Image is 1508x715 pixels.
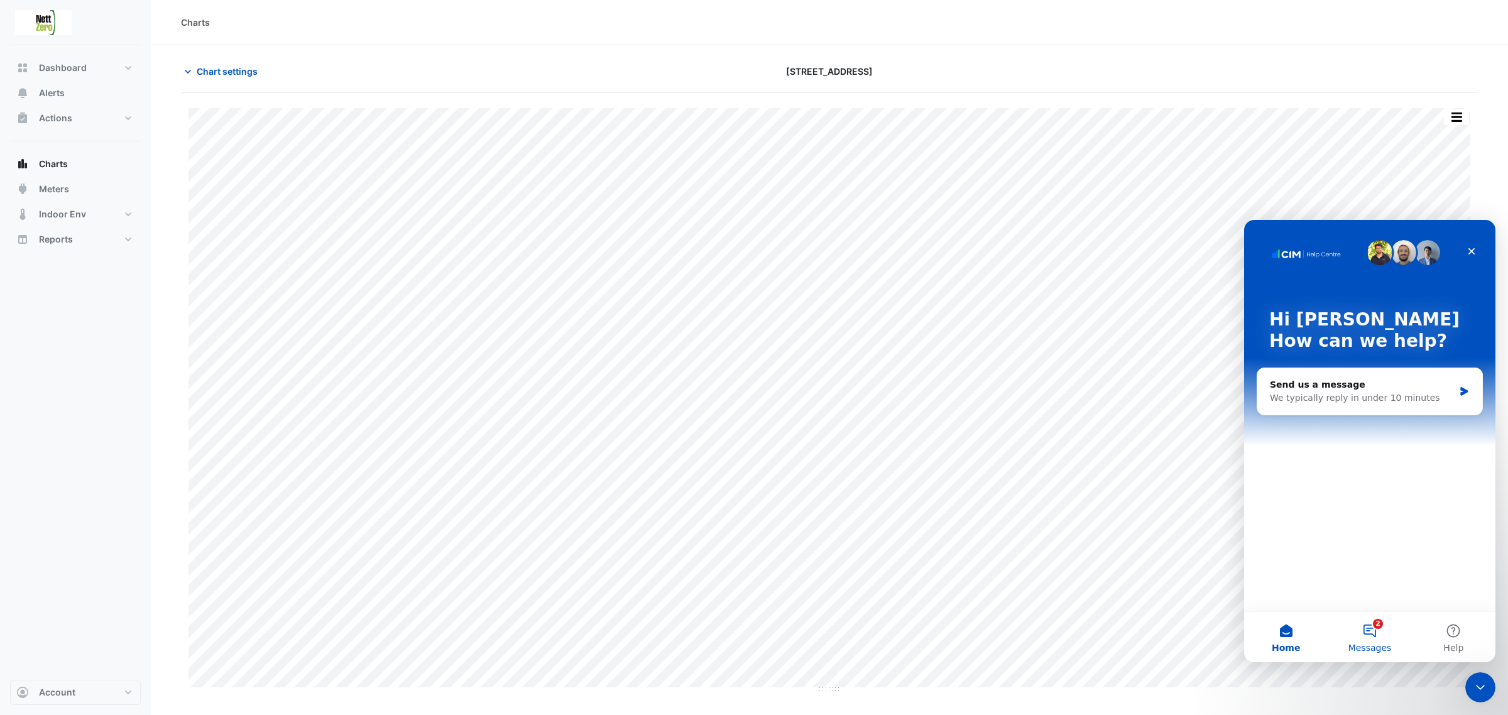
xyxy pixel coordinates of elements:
[16,233,29,246] app-icon: Reports
[1465,672,1495,702] iframe: Intercom live chat
[39,87,65,99] span: Alerts
[181,16,210,29] div: Charts
[16,112,29,124] app-icon: Actions
[39,208,86,221] span: Indoor Env
[39,686,75,699] span: Account
[181,60,266,82] button: Chart settings
[10,80,141,106] button: Alerts
[786,65,873,78] span: [STREET_ADDRESS]
[16,183,29,195] app-icon: Meters
[15,10,72,35] img: Company Logo
[39,62,87,74] span: Dashboard
[39,183,69,195] span: Meters
[197,65,258,78] span: Chart settings
[10,202,141,227] button: Indoor Env
[10,680,141,705] button: Account
[1444,109,1469,125] button: More Options
[10,151,141,177] button: Charts
[39,233,73,246] span: Reports
[16,208,29,221] app-icon: Indoor Env
[10,106,141,131] button: Actions
[10,177,141,202] button: Meters
[10,55,141,80] button: Dashboard
[16,158,29,170] app-icon: Charts
[1244,220,1495,662] iframe: Intercom live chat
[16,87,29,99] app-icon: Alerts
[39,112,72,124] span: Actions
[10,227,141,252] button: Reports
[16,62,29,74] app-icon: Dashboard
[39,158,68,170] span: Charts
